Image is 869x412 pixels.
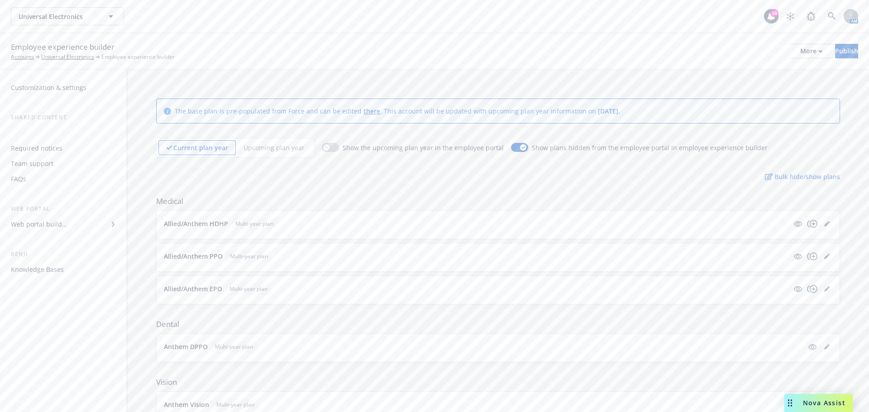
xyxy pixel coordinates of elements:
a: there [363,107,380,115]
button: Anthem VisionMulti-year plan [164,399,803,411]
a: editPencil [821,251,832,262]
div: Customization & settings [11,81,86,95]
a: Team support [7,156,119,171]
a: Report a Bug [802,7,820,25]
span: Multi-year plan [229,285,267,293]
p: Allied/Anthem PPO [164,253,223,260]
a: editPencil [821,284,832,294]
div: Shared content [7,113,119,122]
div: More [800,44,822,58]
a: editPencil [821,341,832,352]
span: Show the upcoming plan year in the employee portal [343,143,504,152]
div: Team support [11,156,53,171]
a: copyPlus [807,218,818,229]
div: Web portal [7,204,119,213]
div: Benji [7,250,119,259]
div: Web portal builder [11,217,67,232]
a: Stop snowing [781,7,799,25]
span: Show plans hidden from the employee portal in employee experience builder [532,143,768,152]
span: Multi-year plan [216,401,254,409]
p: Allied/Anthem EPO [164,285,222,293]
p: Upcoming plan year [244,143,305,152]
a: visible [793,284,803,294]
span: Medical [156,196,840,207]
a: visible [807,341,818,352]
p: Allied/Anthem HDHP [164,220,228,227]
a: Benefits [7,126,119,140]
button: Allied/Anthem EPOMulti-year plan [164,283,789,295]
span: Nova Assist [803,399,845,407]
span: Vision [156,377,840,388]
div: Benefits [11,126,35,140]
div: FAQs [11,172,26,186]
a: editPencil [821,218,832,229]
a: Universal Electronics [41,53,94,61]
a: FAQs [7,172,119,186]
a: Search [823,7,841,25]
span: Employee experience builder [101,53,175,61]
button: Nova Assist [784,394,853,412]
button: Allied/Anthem HDHPMulti-year plan [164,218,789,230]
p: Current plan year [173,143,228,152]
button: Publish [835,44,858,58]
span: Universal Electronics [19,12,97,21]
p: Anthem DPPO [164,343,208,350]
a: Customization & settings [7,81,119,95]
a: copyPlus [807,251,818,262]
div: 16 [770,9,778,17]
a: Web portal builder [7,217,119,232]
a: visible [793,218,803,229]
button: Universal Electronics [11,7,124,25]
div: Required notices [11,141,62,156]
a: visible [793,251,803,262]
button: Allied/Anthem PPOMulti-year plan [164,251,789,262]
a: Accounts [11,53,34,61]
div: Drag to move [784,394,796,412]
div: Knowledge Bases [11,262,64,277]
span: Employee experience builder [11,41,115,53]
p: Anthem Vision [164,401,209,408]
p: Bulk hide/show plans [765,172,840,181]
button: Anthem DPPOMulti-year plan [164,341,803,353]
span: Multi-year plan [215,343,253,351]
span: Multi-year plan [235,220,273,228]
span: Dental [156,319,840,330]
a: copyPlus [807,284,818,294]
a: Knowledge Bases [7,262,119,277]
a: Required notices [7,141,119,156]
span: Multi-year plan [230,252,268,260]
span: [DATE] . [598,107,620,115]
button: More [789,44,833,58]
span: . This account will be updated with upcoming plan year information on [380,107,598,115]
span: The base plan is pre-populated from Force and can be edited [175,107,363,115]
